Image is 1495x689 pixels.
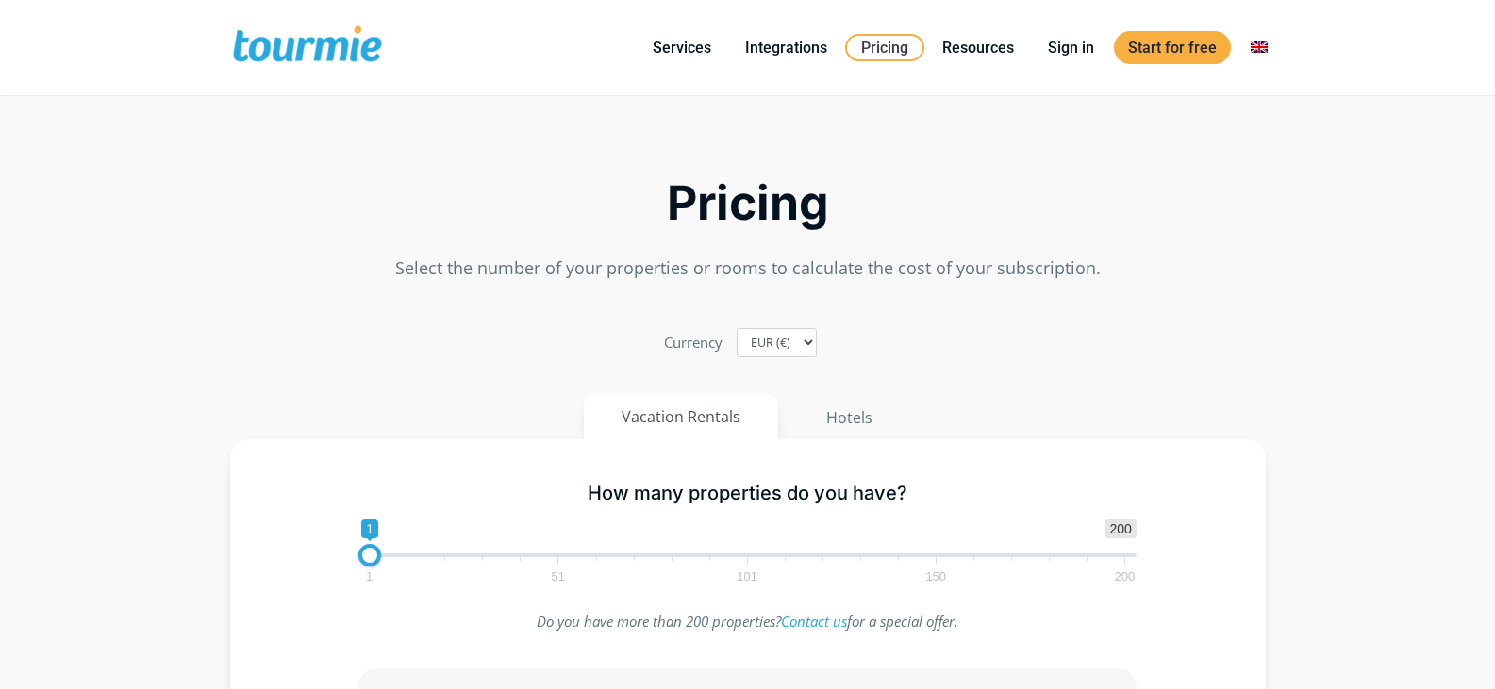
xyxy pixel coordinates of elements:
[584,395,778,439] button: Vacation Rentals
[664,330,723,355] label: Currency
[1034,36,1108,59] a: Sign in
[549,572,568,581] span: 51
[1112,572,1138,581] span: 200
[734,572,760,581] span: 101
[731,36,841,59] a: Integrations
[781,612,847,631] a: Contact us
[1114,31,1231,64] a: Start for free
[363,572,375,581] span: 1
[358,609,1137,634] p: Do you have more than 200 properties? for a special offer.
[361,519,378,538] span: 1
[639,36,725,59] a: Services
[1105,519,1136,538] span: 200
[845,34,924,61] a: Pricing
[230,255,1266,281] p: Select the number of your properties or rooms to calculate the cost of your subscription.
[922,572,949,581] span: 150
[230,181,1266,225] h2: Pricing
[788,395,911,440] button: Hotels
[928,36,1028,59] a: Resources
[358,482,1137,505] h5: How many properties do you have?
